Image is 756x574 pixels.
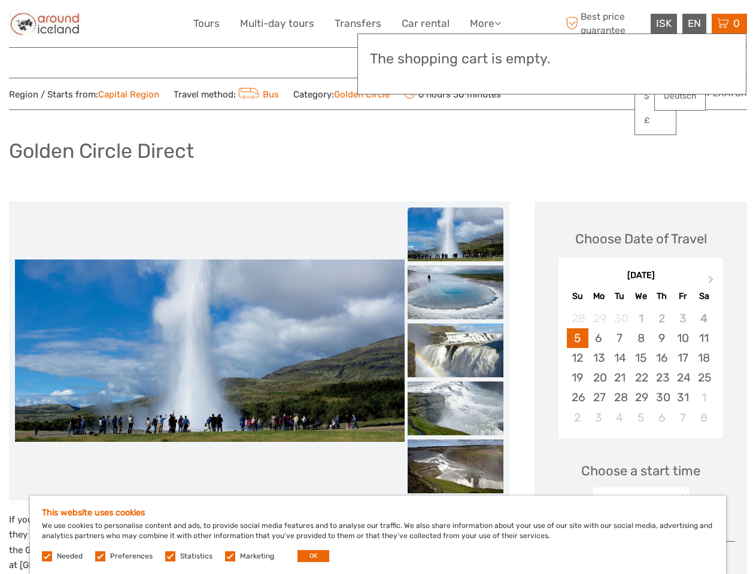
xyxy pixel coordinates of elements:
[558,270,723,282] div: [DATE]
[335,15,381,32] a: Transfers
[630,309,651,328] div: Not available Wednesday, October 1st, 2025
[174,86,279,102] span: Travel method:
[408,381,503,435] img: e710b387ff5548ae9ae158d667605b29_slider_thumbnail.jpg
[563,10,648,36] span: Best price guarantee
[672,328,693,348] div: Choose Friday, October 10th, 2025
[630,368,651,387] div: Choose Wednesday, October 22nd, 2025
[408,207,503,261] img: 937e1139ad2f495a8958600b61a8bffb_slider_thumbnail.jpg
[470,15,501,32] a: More
[693,348,714,368] div: Choose Saturday, October 18th, 2025
[655,86,705,107] a: Deutsch
[297,550,329,562] button: OK
[672,348,693,368] div: Choose Friday, October 17th, 2025
[672,368,693,387] div: Choose Friday, October 24th, 2025
[588,328,609,348] div: Choose Monday, October 6th, 2025
[9,139,194,163] h1: Golden Circle Direct
[609,288,630,304] div: Tu
[408,323,503,377] img: 3c5afd59f6fa4641bfda3e60838eb9d5_slider_thumbnail.jpg
[57,551,83,561] label: Needed
[110,551,153,561] label: Preferences
[334,89,390,100] a: Golden Circle
[630,408,651,428] div: Choose Wednesday, November 5th, 2025
[240,15,314,32] a: Multi-day tours
[581,462,700,480] span: Choose a start time
[635,86,676,107] a: $
[30,496,726,574] div: We use cookies to personalise content and ads, to provide social media features and to analyse ou...
[408,265,503,319] img: 47c98d74d5e64530baf18327161bddc6_slider_thumbnail.jpg
[703,273,722,292] button: Next Month
[567,387,588,407] div: Choose Sunday, October 26th, 2025
[370,51,734,68] h3: The shopping cart is empty.
[693,387,714,407] div: Choose Saturday, November 1st, 2025
[609,348,630,368] div: Choose Tuesday, October 14th, 2025
[180,551,212,561] label: Statistics
[693,288,714,304] div: Sa
[630,288,651,304] div: We
[588,387,609,407] div: Choose Monday, October 27th, 2025
[672,408,693,428] div: Choose Friday, November 7th, 2025
[672,309,693,328] div: Not available Friday, October 3rd, 2025
[731,17,742,29] span: 0
[651,309,672,328] div: Not available Thursday, October 2nd, 2025
[15,259,405,442] img: 937e1139ad2f495a8958600b61a8bffb_main_slider.jpg
[42,508,714,518] h5: This website uses cookies
[651,328,672,348] div: Choose Thursday, October 9th, 2025
[9,88,159,101] span: Region / Starts from:
[609,387,630,407] div: Choose Tuesday, October 28th, 2025
[567,408,588,428] div: Choose Sunday, November 2nd, 2025
[630,387,651,407] div: Choose Wednesday, October 29th, 2025
[236,89,279,100] a: Bus
[293,88,390,101] span: Category:
[567,328,588,348] div: Choose Sunday, October 5th, 2025
[567,368,588,387] div: Choose Sunday, October 19th, 2025
[672,387,693,407] div: Choose Friday, October 31st, 2025
[609,309,630,328] div: Not available Tuesday, September 30th, 2025
[588,309,609,328] div: Not available Monday, September 29th, 2025
[567,309,588,328] div: Not available Sunday, September 28th, 2025
[630,348,651,368] div: Choose Wednesday, October 15th, 2025
[693,328,714,348] div: Choose Saturday, October 11th, 2025
[626,494,655,509] div: 10:00
[567,288,588,304] div: Su
[562,309,719,428] div: month 2025-10
[588,408,609,428] div: Choose Monday, November 3rd, 2025
[588,368,609,387] div: Choose Monday, October 20th, 2025
[651,408,672,428] div: Choose Thursday, November 6th, 2025
[408,439,503,493] img: 164d81a8982c4a50911da406a7c6b29b_slider_thumbnail.jpg
[138,19,152,33] button: Open LiveChat chat widget
[630,328,651,348] div: Choose Wednesday, October 8th, 2025
[635,110,676,132] a: £
[402,15,450,32] a: Car rental
[193,15,220,32] a: Tours
[609,328,630,348] div: Choose Tuesday, October 7th, 2025
[17,21,135,30] p: We're away right now. Please check back later!
[651,387,672,407] div: Choose Thursday, October 30th, 2025
[588,288,609,304] div: Mo
[693,368,714,387] div: Choose Saturday, October 25th, 2025
[682,14,706,33] div: EN
[693,408,714,428] div: Choose Saturday, November 8th, 2025
[651,288,672,304] div: Th
[693,309,714,328] div: Not available Saturday, October 4th, 2025
[240,551,274,561] label: Marketing
[609,368,630,387] div: Choose Tuesday, October 21st, 2025
[567,348,588,368] div: Choose Sunday, October 12th, 2025
[651,348,672,368] div: Choose Thursday, October 16th, 2025
[588,348,609,368] div: Choose Monday, October 13th, 2025
[672,288,693,304] div: Fr
[9,9,81,38] img: Around Iceland
[609,408,630,428] div: Choose Tuesday, November 4th, 2025
[656,17,672,29] span: ISK
[651,368,672,387] div: Choose Thursday, October 23rd, 2025
[575,230,707,248] div: Choose Date of Travel
[98,89,159,100] a: Capital Region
